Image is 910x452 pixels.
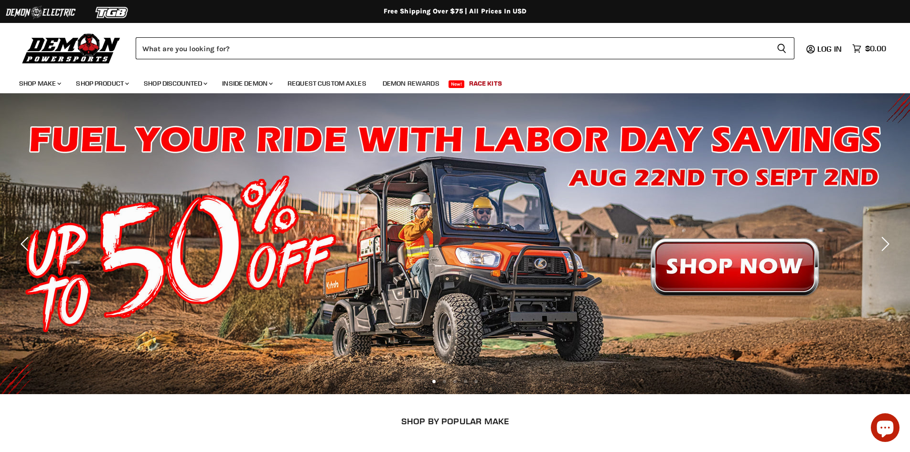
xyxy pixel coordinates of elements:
li: Page dot 5 [474,380,478,383]
li: Page dot 1 [432,380,436,383]
span: $0.00 [865,44,886,53]
a: Shop Discounted [137,74,213,93]
span: Log in [817,44,842,54]
li: Page dot 3 [453,380,457,383]
a: Demon Rewards [375,74,447,93]
a: Shop Product [69,74,135,93]
form: Product [136,37,794,59]
inbox-online-store-chat: Shopify online store chat [868,413,902,444]
a: Request Custom Axles [280,74,374,93]
a: Shop Make [12,74,67,93]
span: New! [449,80,465,88]
button: Previous [17,234,36,254]
li: Page dot 4 [464,380,467,383]
img: Demon Powersports [19,31,124,65]
button: Search [769,37,794,59]
input: Search [136,37,769,59]
button: Next [874,234,893,254]
a: Inside Demon [215,74,278,93]
img: TGB Logo 2 [76,3,148,22]
div: Free Shipping Over $75 | All Prices In USD [73,7,837,16]
a: Log in [813,44,847,53]
li: Page dot 2 [443,380,446,383]
a: $0.00 [847,42,891,55]
a: Race Kits [462,74,509,93]
img: Demon Electric Logo 2 [5,3,76,22]
h2: SHOP BY POPULAR MAKE [85,416,825,426]
ul: Main menu [12,70,884,93]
